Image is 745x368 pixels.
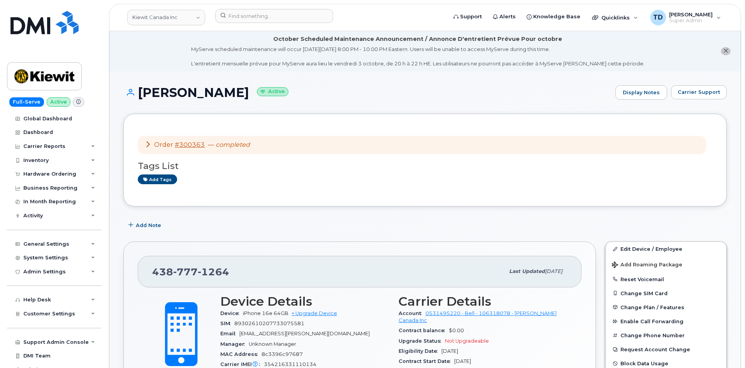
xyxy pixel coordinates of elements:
[606,272,726,286] button: Reset Voicemail
[208,141,250,148] span: —
[249,341,296,347] span: Unknown Manager
[399,358,454,364] span: Contract Start Date
[257,87,288,96] small: Active
[175,141,205,148] a: #300363
[138,174,177,184] a: Add tags
[273,35,562,43] div: October Scheduled Maintenance Announcement / Annonce D'entretient Prévue Pour octobre
[620,304,684,310] span: Change Plan / Features
[239,331,370,336] span: [EMAIL_ADDRESS][PERSON_NAME][DOMAIN_NAME]
[173,266,198,278] span: 777
[152,266,229,278] span: 438
[606,286,726,300] button: Change SIM Card
[606,328,726,342] button: Change Phone Number
[678,88,720,96] span: Carrier Support
[220,294,389,308] h3: Device Details
[220,331,239,336] span: Email
[399,294,568,308] h3: Carrier Details
[721,47,731,55] button: close notification
[220,361,264,367] span: Carrier IMEI
[606,342,726,356] button: Request Account Change
[234,320,304,326] span: 89302610207733075581
[441,348,458,354] span: [DATE]
[606,314,726,328] button: Enable Call Forwarding
[445,338,489,344] span: Not Upgradeable
[671,85,727,99] button: Carrier Support
[454,358,471,364] span: [DATE]
[198,266,229,278] span: 1264
[216,141,250,148] em: completed
[123,86,611,99] h1: [PERSON_NAME]
[264,361,316,367] span: 354216331110134
[606,242,726,256] a: Edit Device / Employee
[292,310,337,316] a: + Upgrade Device
[220,320,234,326] span: SIM
[612,262,682,269] span: Add Roaming Package
[545,268,562,274] span: [DATE]
[399,310,425,316] span: Account
[606,300,726,314] button: Change Plan / Features
[138,161,712,171] h3: Tags List
[220,351,262,357] span: MAC Address
[191,46,645,67] div: MyServe scheduled maintenance will occur [DATE][DATE] 8:00 PM - 10:00 PM Eastern. Users will be u...
[220,310,243,316] span: Device
[399,348,441,354] span: Eligibility Date
[399,328,449,333] span: Contract balance
[262,351,303,357] span: 8c3396c97687
[399,338,445,344] span: Upgrade Status
[243,310,288,316] span: iPhone 16e 64GB
[399,310,557,323] a: 0531495220 - Bell - 106318078 - [PERSON_NAME] Canada Inc
[123,218,168,232] button: Add Note
[711,334,739,362] iframe: Messenger Launcher
[620,319,684,324] span: Enable Call Forwarding
[154,141,173,148] span: Order
[615,85,667,100] a: Display Notes
[509,268,545,274] span: Last updated
[449,328,464,333] span: $0.00
[220,341,249,347] span: Manager
[136,222,161,229] span: Add Note
[606,256,726,272] button: Add Roaming Package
